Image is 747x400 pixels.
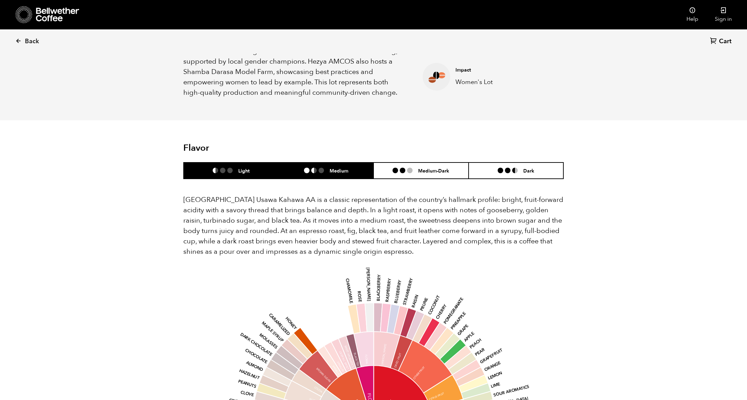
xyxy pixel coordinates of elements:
[455,67,553,74] h4: Impact
[710,37,733,46] a: Cart
[523,168,534,174] h6: Dark
[418,168,449,174] h6: Medium-Dark
[183,143,310,154] h2: Flavor
[238,168,250,174] h6: Light
[330,168,348,174] h6: Medium
[719,37,731,46] span: Cart
[183,195,564,257] p: [GEOGRAPHIC_DATA] Usawa Kahawa AA is a classic representation of the country’s hallmark profile: ...
[455,77,553,87] p: Women's Lot
[25,37,39,46] span: Back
